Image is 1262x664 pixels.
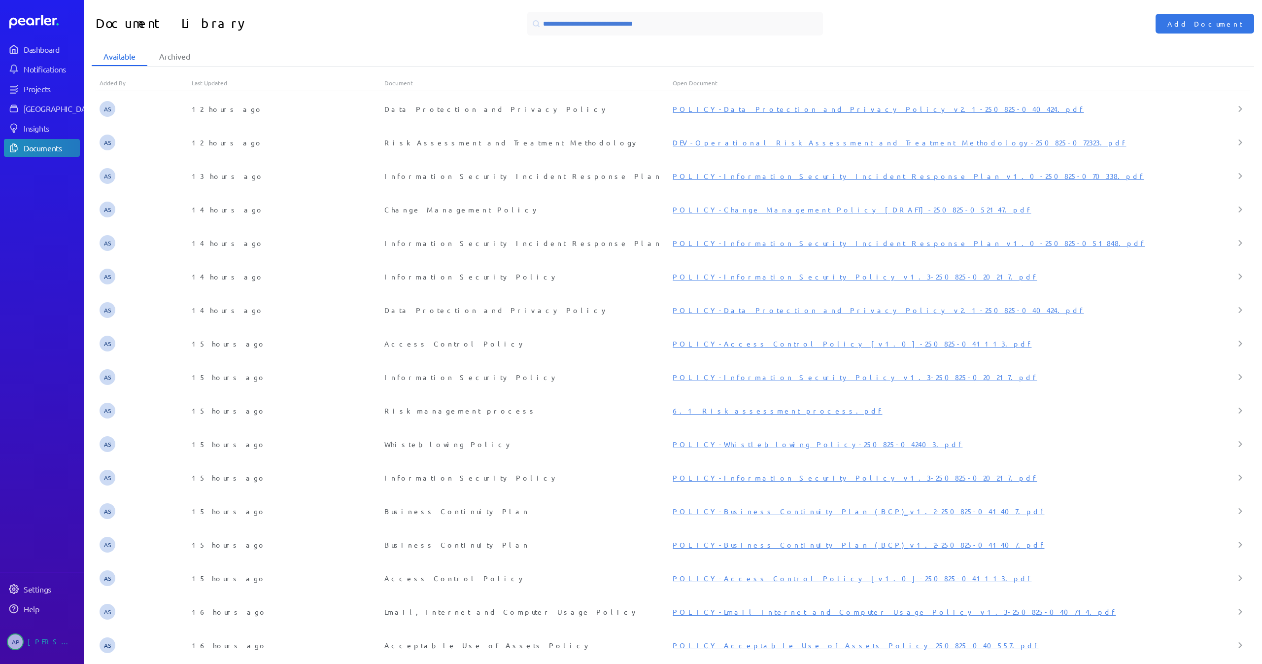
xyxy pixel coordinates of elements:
div: Added By [96,79,192,87]
a: Dashboard [9,15,80,29]
div: 16 hours ago [192,640,384,650]
div: 14 hours ago [192,238,384,248]
div: Data Protection and Privacy Policy [384,104,673,114]
li: Available [92,47,147,66]
div: Help [24,604,79,614]
a: Documents [4,139,80,157]
div: 16 hours ago [192,607,384,617]
span: Alison Swart [100,637,115,653]
div: Email, Internet and Computer Usage Policy [384,607,673,617]
a: Projects [4,80,80,98]
div: 15 hours ago [192,573,384,583]
span: Alison Swart [100,336,115,351]
div: [PERSON_NAME] [28,633,77,650]
div: Projects [24,84,79,94]
div: Open Document [673,79,961,87]
span: Alison Swart [100,235,115,251]
div: Acceptable Use of Assets Policy [384,640,673,650]
h1: Document Library [96,12,378,35]
span: Alison Swart [100,470,115,486]
div: 14 hours ago [192,272,384,281]
div: Dashboard [24,44,79,54]
span: Alison Swart [100,101,115,117]
span: Alison Swart [100,604,115,620]
span: Alison Swart [100,269,115,284]
div: 15 hours ago [192,372,384,382]
div: Data Protection and Privacy Policy [384,305,673,315]
a: POLICY-Access Control Policy [v1.0]-250825-041113.pdf [673,574,1031,583]
div: Change Management Policy [384,205,673,214]
div: Whisteblowing Policy [384,439,673,449]
div: Access Control Policy [384,339,673,349]
div: Information Security Policy [384,372,673,382]
a: POLICY-Acceptable Use of Assets Policy-250825-040557.pdf [673,641,1038,650]
a: [GEOGRAPHIC_DATA] [4,100,80,117]
a: POLICY-Business Continuity Plan (BCP)_v1.2-250825-041407.pdf [673,540,1044,549]
div: 13 hours ago [192,171,384,181]
span: Alison Swart [100,202,115,217]
a: POLICY-Access Control Policy [v1.0]-250825-041113.pdf [673,339,1031,348]
span: Alison Swart [100,369,115,385]
div: Last Updated [192,79,384,87]
a: 6.1 Risk assessment process.pdf [673,406,882,415]
div: Document [384,79,673,87]
div: Risk management process [384,406,673,416]
div: 15 hours ago [192,406,384,416]
a: POLICY-Business Continuity Plan (BCP)_v1.2-250825-041407.pdf [673,507,1044,516]
span: Alison Swart [100,403,115,419]
div: 15 hours ago [192,339,384,349]
a: Dashboard [4,40,80,58]
a: DEV-Operational Risk Assessment and Treatment Methodology-250825-072323.pdf [673,138,1126,147]
li: Archived [147,47,202,66]
div: Information Security Policy [384,272,673,281]
a: POLICY-Information Security Incident Response Plan v1.0-250825-051848.pdf [673,239,1145,247]
div: Business Continuity Plan [384,506,673,516]
a: AP[PERSON_NAME] [4,629,80,654]
a: POLICY-Whistleblowing Policy-250825-042403.pdf [673,440,962,449]
div: 14 hours ago [192,305,384,315]
span: Alison Swart [100,537,115,553]
div: 12 hours ago [192,138,384,147]
div: Information Security Incident Response Plan [384,238,673,248]
button: Add Document [1156,14,1254,34]
a: Insights [4,119,80,137]
a: POLICY-Information Security Incident Response Plan v1.0-250825-070338.pdf [673,172,1144,180]
a: POLICY-Data Protection and Privacy Policy v2.1-250825-040424.pdf [673,306,1084,315]
div: 15 hours ago [192,506,384,516]
div: Insights [24,123,79,133]
div: Access Control Policy [384,573,673,583]
span: Alison Swart [100,302,115,318]
div: Documents [24,143,79,153]
a: POLICY-Information Security Policy v1.3-250825-020217.pdf [673,272,1037,281]
a: POLICY-Information Security Policy v1.3-250825-020217.pdf [673,473,1037,482]
a: POLICY-Information Security Policy v1.3-250825-020217.pdf [673,373,1037,382]
a: Notifications [4,60,80,78]
span: Alison Swart [100,135,115,150]
span: Alison Swart [100,503,115,519]
div: Notifications [24,64,79,74]
div: [GEOGRAPHIC_DATA] [24,104,97,113]
a: Settings [4,580,80,598]
a: Help [4,600,80,618]
div: Settings [24,584,79,594]
div: 15 hours ago [192,540,384,550]
div: Information Security Policy [384,473,673,483]
div: Business Continuity Plan [384,540,673,550]
div: 15 hours ago [192,439,384,449]
a: POLICY-Email Internet and Computer Usage Policy v1.3-250825-040714.pdf [673,607,1116,616]
span: Alison Swart [100,168,115,184]
div: 15 hours ago [192,473,384,483]
div: Information Security Incident Response Plan [384,171,673,181]
div: Risk Assessment and Treatment Methodology [384,138,673,147]
div: 12 hours ago [192,104,384,114]
span: Alison Swart [100,570,115,586]
span: Alison Swart [100,436,115,452]
a: POLICY-Data Protection and Privacy Policy v2.1-250825-040424.pdf [673,105,1084,113]
div: 14 hours ago [192,205,384,214]
a: POLICY-Change Management Policy [DRAFT]-250825-052147.pdf [673,205,1031,214]
span: Alexander Phillips [7,633,24,650]
span: Add Document [1167,19,1242,29]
